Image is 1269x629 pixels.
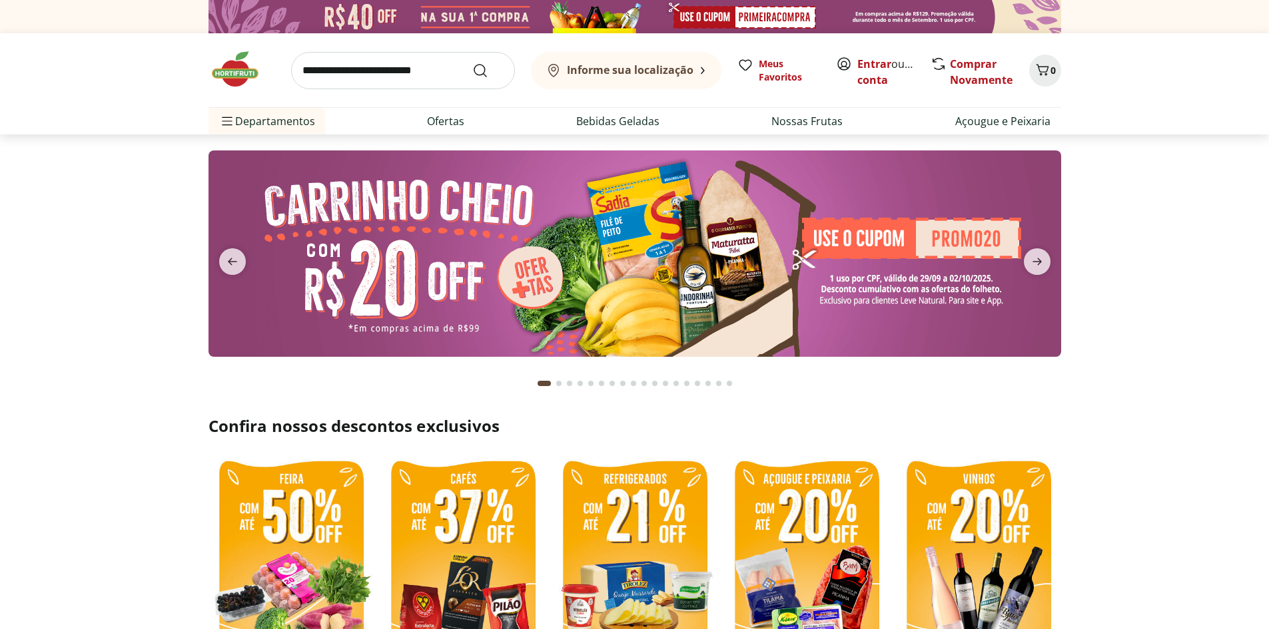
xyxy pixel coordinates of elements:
[713,367,724,399] button: Go to page 17 from fs-carousel
[596,367,607,399] button: Go to page 6 from fs-carousel
[564,367,575,399] button: Go to page 3 from fs-carousel
[703,367,713,399] button: Go to page 16 from fs-carousel
[737,57,820,84] a: Meus Favoritos
[681,367,692,399] button: Go to page 14 from fs-carousel
[628,367,639,399] button: Go to page 9 from fs-carousel
[671,367,681,399] button: Go to page 13 from fs-carousel
[857,56,917,88] span: ou
[607,367,618,399] button: Go to page 7 from fs-carousel
[535,367,554,399] button: Current page from fs-carousel
[576,113,659,129] a: Bebidas Geladas
[1013,248,1061,275] button: next
[586,367,596,399] button: Go to page 5 from fs-carousel
[857,57,891,71] a: Entrar
[209,248,256,275] button: previous
[724,367,735,399] button: Go to page 18 from fs-carousel
[219,105,315,137] span: Departamentos
[660,367,671,399] button: Go to page 12 from fs-carousel
[554,367,564,399] button: Go to page 2 from fs-carousel
[575,367,586,399] button: Go to page 4 from fs-carousel
[649,367,660,399] button: Go to page 11 from fs-carousel
[857,57,931,87] a: Criar conta
[692,367,703,399] button: Go to page 15 from fs-carousel
[219,105,235,137] button: Menu
[427,113,464,129] a: Ofertas
[567,63,693,77] b: Informe sua localização
[618,367,628,399] button: Go to page 8 from fs-carousel
[472,63,504,79] button: Submit Search
[291,52,515,89] input: search
[1051,64,1056,77] span: 0
[771,113,843,129] a: Nossas Frutas
[955,113,1051,129] a: Açougue e Peixaria
[209,150,1061,357] img: cupom
[1029,55,1061,87] button: Carrinho
[209,415,1061,437] h2: Confira nossos descontos exclusivos
[639,367,649,399] button: Go to page 10 from fs-carousel
[531,52,721,89] button: Informe sua localização
[950,57,1013,87] a: Comprar Novamente
[759,57,820,84] span: Meus Favoritos
[209,49,275,89] img: Hortifruti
